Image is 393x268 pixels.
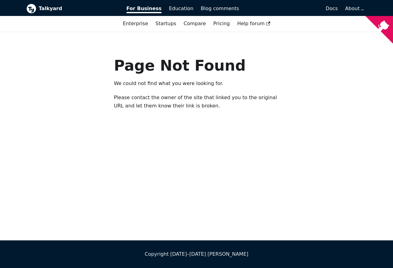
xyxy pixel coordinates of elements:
[126,6,162,13] span: For Business
[114,94,279,110] p: Please contact the owner of the site that linked you to the original URL and let them know their ...
[39,5,118,13] b: Talkyard
[119,18,152,29] a: Enterprise
[243,3,342,14] a: Docs
[26,4,118,14] a: Talkyard logoTalkyard
[165,3,197,14] a: Education
[201,6,239,11] span: Blog comments
[233,18,274,29] a: Help forum
[184,21,206,26] a: Compare
[210,18,234,29] a: Pricing
[152,18,180,29] a: Startups
[237,21,270,26] span: Help forum
[26,250,367,258] div: Copyright [DATE]–[DATE] [PERSON_NAME]
[345,6,363,11] a: About
[326,6,338,11] span: Docs
[123,3,165,14] a: For Business
[197,3,243,14] a: Blog comments
[114,56,279,75] h1: Page Not Found
[169,6,193,11] span: Education
[114,80,279,87] p: We could not find what you were looking for.
[26,4,36,14] img: Talkyard logo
